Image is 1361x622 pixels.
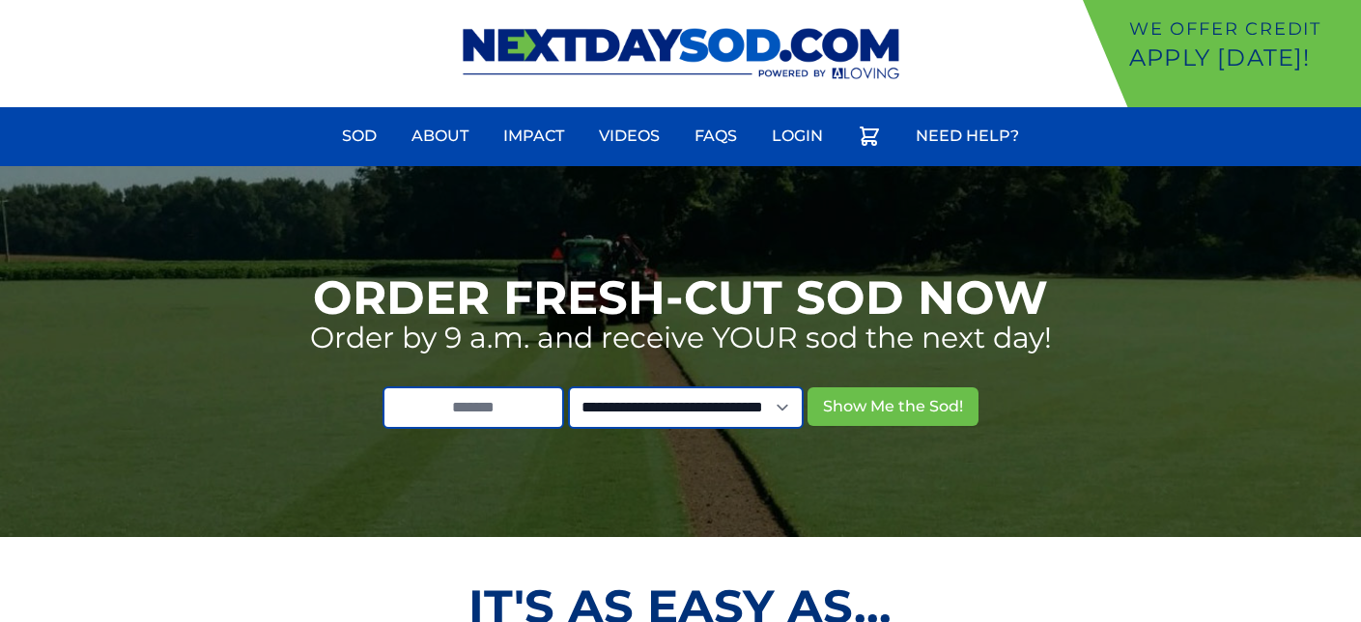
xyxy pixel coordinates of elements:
[400,113,480,159] a: About
[310,321,1052,355] p: Order by 9 a.m. and receive YOUR sod the next day!
[760,113,835,159] a: Login
[492,113,576,159] a: Impact
[587,113,671,159] a: Videos
[1129,42,1353,73] p: Apply [DATE]!
[683,113,749,159] a: FAQs
[313,274,1048,321] h1: Order Fresh-Cut Sod Now
[330,113,388,159] a: Sod
[1129,15,1353,42] p: We offer Credit
[808,387,978,426] button: Show Me the Sod!
[904,113,1031,159] a: Need Help?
